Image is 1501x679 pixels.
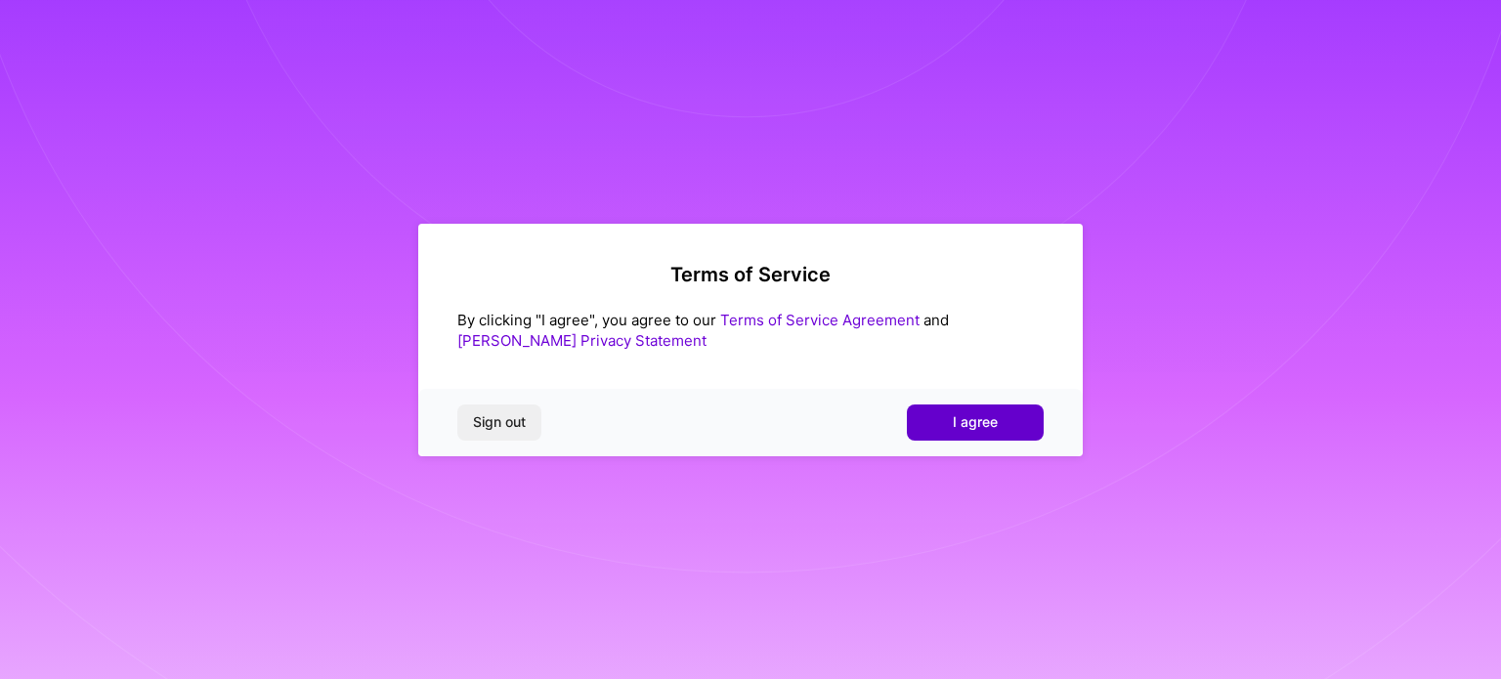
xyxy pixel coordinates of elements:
button: Sign out [457,404,541,440]
div: By clicking "I agree", you agree to our and [457,310,1044,351]
span: Sign out [473,412,526,432]
span: I agree [953,412,998,432]
button: I agree [907,404,1044,440]
a: Terms of Service Agreement [720,311,920,329]
h2: Terms of Service [457,263,1044,286]
a: [PERSON_NAME] Privacy Statement [457,331,707,350]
